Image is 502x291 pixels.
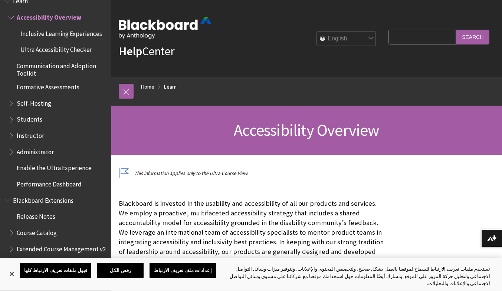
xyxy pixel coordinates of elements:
span: Course Catalog [17,226,57,237]
strong: Help [119,44,142,59]
span: Blackboard Extensions [13,194,73,204]
select: Site Language Selector [317,32,376,46]
p: This information applies only to the Ultra Course View. [119,170,385,177]
a: Home [141,82,154,92]
span: Performance Dashboard [17,178,82,188]
button: إعدادات ملف تعريف الارتباط [150,263,216,278]
span: Formative Assessments [17,81,79,91]
span: Accessibility Overview [17,11,81,21]
img: Blackboard by Anthology [119,17,211,39]
button: قبول ملفات تعريف الارتباط كلها [20,263,92,278]
span: Administrator [17,146,54,156]
a: Learn [164,82,177,92]
span: Release Notes [17,211,55,221]
span: Inclusive Learning Experiences [20,27,102,37]
span: Communication and Adoption Toolkit [17,60,106,77]
input: Search [456,30,489,44]
span: Accessibility Overview [234,120,379,140]
span: Instructor [17,129,44,139]
span: Ultra Accessibility Checker [20,44,92,54]
a: HelpCenter [119,44,174,59]
p: Blackboard is invested in the usability and accessibility of all our products and services. We em... [119,199,385,267]
span: Enable the Ultra Experience [17,162,92,172]
span: Self-Hosting [17,97,51,107]
button: إغلاق [4,266,20,282]
span: Extended Course Management v2 [17,243,106,253]
span: Students [17,113,42,123]
div: نستخدم ملفات تعريف الارتباط للسماح لموقعنا بالعمل بشكل صحيح، ولتخصيص المحتوى والإعلانات، ولتوفير ... [226,265,490,287]
button: رفض الكل [97,263,144,278]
